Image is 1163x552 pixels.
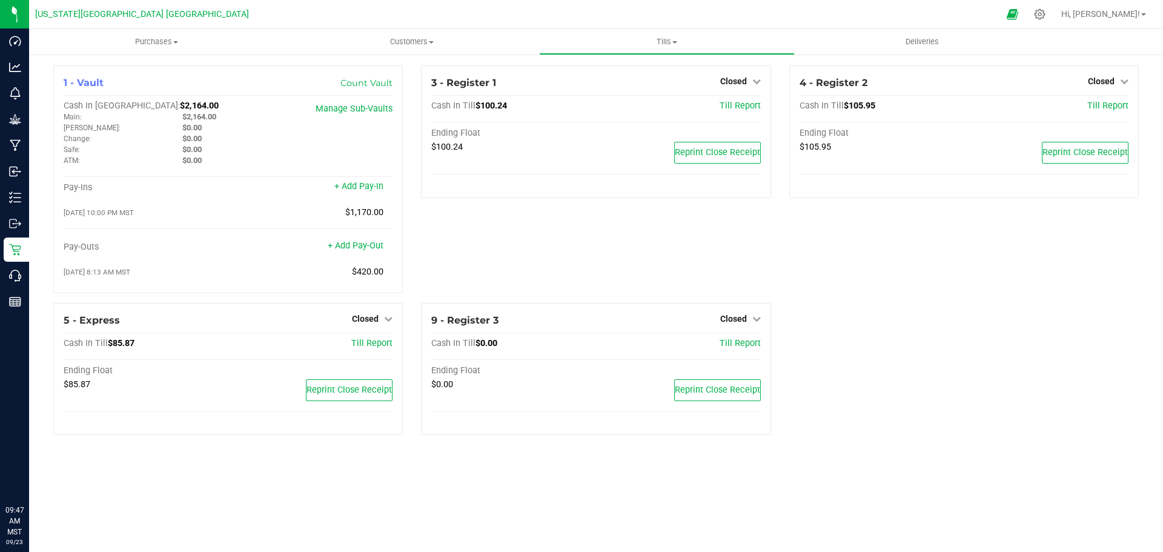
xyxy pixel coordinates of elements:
a: Manage Sub-Vaults [316,104,393,114]
div: Manage settings [1032,8,1047,20]
inline-svg: Inbound [9,165,21,178]
div: Ending Float [64,365,228,376]
span: $0.00 [182,123,202,132]
span: $0.00 [182,156,202,165]
span: $420.00 [352,267,383,277]
span: Cash In [GEOGRAPHIC_DATA]: [64,101,180,111]
p: 09:47 AM MST [5,505,24,537]
a: Deliveries [795,29,1050,55]
span: Closed [720,314,747,324]
div: Ending Float [431,365,596,376]
span: 3 - Register 1 [431,77,496,88]
span: $100.24 [475,101,507,111]
inline-svg: Analytics [9,61,21,73]
span: $0.00 [475,338,497,348]
span: Main: [64,113,82,121]
span: Reprint Close Receipt [1042,147,1128,158]
a: Till Report [720,338,761,348]
a: + Add Pay-Out [328,241,383,251]
span: Reprint Close Receipt [306,385,392,395]
inline-svg: Grow [9,113,21,125]
span: Cash In Till [431,101,475,111]
span: Closed [1088,76,1115,86]
span: $85.87 [64,379,90,390]
span: Purchases [29,36,284,47]
span: Cash In Till [800,101,844,111]
span: Cash In Till [64,338,108,348]
span: [DATE] 8:13 AM MST [64,268,130,276]
span: Deliveries [889,36,955,47]
span: Reprint Close Receipt [675,147,760,158]
button: Reprint Close Receipt [1042,142,1128,164]
iframe: Resource center [12,455,48,491]
span: Open Ecommerce Menu [999,2,1026,26]
a: Till Report [720,101,761,111]
span: Hi, [PERSON_NAME]! [1061,9,1140,19]
span: $105.95 [844,101,875,111]
div: Pay-Ins [64,182,228,193]
span: 9 - Register 3 [431,314,499,326]
span: $2,164.00 [182,112,216,121]
span: $2,164.00 [180,101,219,111]
span: [DATE] 10:00 PM MST [64,208,134,217]
a: Customers [284,29,539,55]
span: ATM: [64,156,80,165]
inline-svg: Inventory [9,191,21,204]
button: Reprint Close Receipt [306,379,393,401]
inline-svg: Monitoring [9,87,21,99]
span: [US_STATE][GEOGRAPHIC_DATA] [GEOGRAPHIC_DATA] [35,9,249,19]
span: Change: [64,135,91,143]
span: [PERSON_NAME]: [64,124,121,132]
span: Customers [285,36,538,47]
span: $100.24 [431,142,463,152]
inline-svg: Call Center [9,270,21,282]
inline-svg: Dashboard [9,35,21,47]
span: Closed [720,76,747,86]
button: Reprint Close Receipt [674,379,761,401]
span: $1,170.00 [345,207,383,218]
a: + Add Pay-In [334,181,383,191]
span: $0.00 [182,145,202,154]
span: $105.95 [800,142,831,152]
a: Tills [539,29,794,55]
span: 1 - Vault [64,77,104,88]
a: Till Report [351,338,393,348]
a: Count Vault [340,78,393,88]
div: Ending Float [431,128,596,139]
span: Closed [352,314,379,324]
span: $85.87 [108,338,134,348]
span: Cash In Till [431,338,475,348]
inline-svg: Reports [9,296,21,308]
div: Pay-Outs [64,242,228,253]
span: 4 - Register 2 [800,77,867,88]
inline-svg: Manufacturing [9,139,21,151]
span: Tills [540,36,794,47]
span: Safe: [64,145,80,154]
span: 5 - Express [64,314,120,326]
span: $0.00 [182,134,202,143]
span: $0.00 [431,379,453,390]
span: Reprint Close Receipt [675,385,760,395]
button: Reprint Close Receipt [674,142,761,164]
a: Till Report [1087,101,1128,111]
div: Ending Float [800,128,964,139]
inline-svg: Outbound [9,218,21,230]
a: Purchases [29,29,284,55]
p: 09/23 [5,537,24,547]
inline-svg: Retail [9,244,21,256]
